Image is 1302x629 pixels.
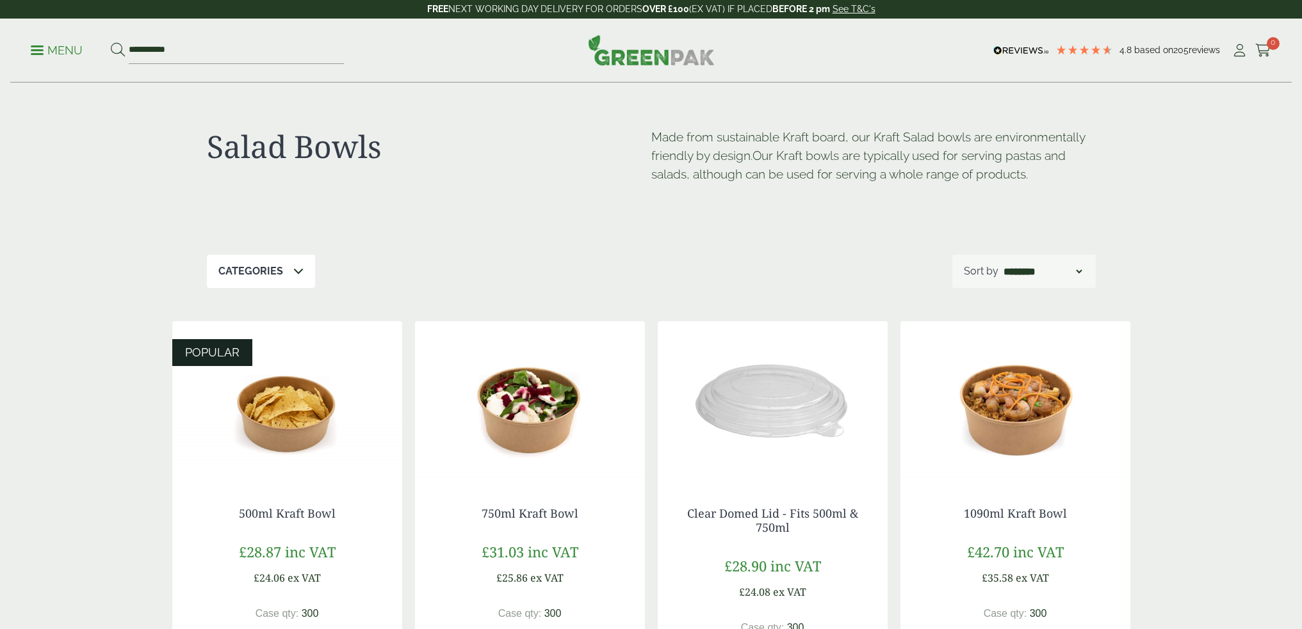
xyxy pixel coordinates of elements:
[239,542,281,561] span: £28.87
[218,264,283,279] p: Categories
[172,321,402,481] img: Kraft Bowl 500ml with Nachos
[1267,37,1280,50] span: 0
[651,148,1066,181] span: Our Kraft bowls are typically used for serving pastas and salads, although can be used for servin...
[239,506,336,521] a: 500ml Kraft Bowl
[482,542,524,561] span: £31.03
[1255,41,1271,60] a: 0
[254,571,285,585] span: £24.06
[984,608,1027,619] span: Case qty:
[302,608,319,619] span: 300
[1232,44,1248,57] i: My Account
[415,321,645,481] img: Kraft Bowl 750ml with Goats Cheese Salad Open
[544,608,562,619] span: 300
[900,321,1130,481] img: Kraft Bowl 1090ml with Prawns and Rice
[1189,45,1220,55] span: reviews
[739,585,770,599] span: £24.08
[964,264,998,279] p: Sort by
[651,130,1085,163] span: Made from sustainable Kraft board, our Kraft Salad bowls are environmentally friendly by design.
[1016,571,1049,585] span: ex VAT
[642,4,689,14] strong: OVER £100
[1055,44,1113,56] div: 4.79 Stars
[288,571,321,585] span: ex VAT
[256,608,299,619] span: Case qty:
[1255,44,1271,57] i: Cart
[1173,45,1189,55] span: 205
[1119,45,1134,55] span: 4.8
[427,4,448,14] strong: FREE
[31,43,83,58] p: Menu
[498,608,542,619] span: Case qty:
[773,585,806,599] span: ex VAT
[967,542,1009,561] span: £42.70
[285,542,336,561] span: inc VAT
[31,43,83,56] a: Menu
[496,571,528,585] span: £25.86
[1001,264,1084,279] select: Shop order
[993,46,1049,55] img: REVIEWS.io
[772,4,830,14] strong: BEFORE 2 pm
[724,556,767,575] span: £28.90
[687,506,858,535] a: Clear Domed Lid - Fits 500ml & 750ml
[207,128,651,165] h1: Salad Bowls
[1030,608,1047,619] span: 300
[482,506,578,521] a: 750ml Kraft Bowl
[658,321,888,481] img: Clear Domed Lid - Fits 750ml-0
[530,571,564,585] span: ex VAT
[185,346,240,359] span: POPULAR
[982,571,1013,585] span: £35.58
[528,542,578,561] span: inc VAT
[833,4,875,14] a: See T&C's
[964,506,1067,521] a: 1090ml Kraft Bowl
[588,35,715,65] img: GreenPak Supplies
[1134,45,1173,55] span: Based on
[1013,542,1064,561] span: inc VAT
[770,556,821,575] span: inc VAT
